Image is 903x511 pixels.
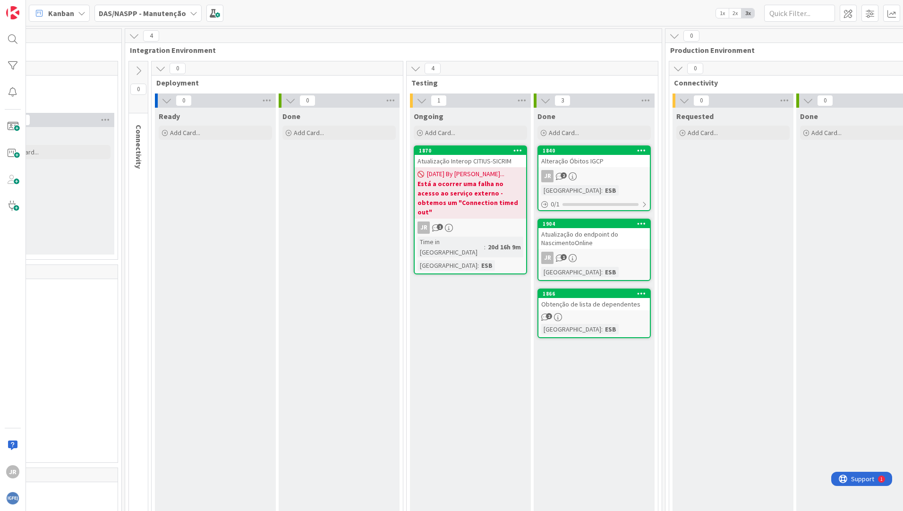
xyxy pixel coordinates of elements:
[170,128,200,137] span: Add Card...
[99,9,186,18] b: DAS/NASPP - Manutenção
[419,147,526,154] div: 1870
[537,219,651,281] a: 1904Atualização do endpoint do NascimentoOnlineJR[GEOGRAPHIC_DATA]:ESB
[538,290,650,310] div: 1866Obtenção de lista de dependentes
[603,324,619,334] div: ESB
[294,128,324,137] span: Add Card...
[800,111,818,121] span: Done
[538,220,650,228] div: 1904
[551,199,560,209] span: 0 / 1
[541,252,554,264] div: JR
[170,63,186,74] span: 0
[299,95,315,106] span: 0
[130,84,146,95] span: 0
[425,128,455,137] span: Add Card...
[537,145,651,211] a: 1840Alteração Óbitos IGCPJR[GEOGRAPHIC_DATA]:ESB0/1
[282,111,300,121] span: Done
[417,179,523,217] b: Está a ocorrer uma falha no acesso ao serviço externo - obtemos um "Connection timed out"
[156,78,391,87] span: Deployment
[541,170,554,182] div: JR
[741,9,754,18] span: 3x
[411,78,646,87] span: Testing
[603,267,619,277] div: ESB
[601,185,603,196] span: :
[538,220,650,249] div: 1904Atualização do endpoint do NascimentoOnline
[543,221,650,227] div: 1904
[437,224,443,230] span: 1
[415,155,526,167] div: Atualização Interop CITIUS-SICRIM
[486,242,523,252] div: 20d 16h 9m
[431,95,447,106] span: 1
[49,4,51,11] div: 1
[427,169,504,179] span: [DATE] By [PERSON_NAME]...
[538,146,650,167] div: 1840Alteração Óbitos IGCP
[6,492,19,505] img: avatar
[6,6,19,19] img: Visit kanbanzone.com
[414,111,443,121] span: Ongoing
[538,170,650,182] div: JR
[484,242,486,252] span: :
[543,147,650,154] div: 1840
[549,128,579,137] span: Add Card...
[554,95,571,106] span: 3
[546,313,552,319] span: 2
[417,260,477,271] div: [GEOGRAPHIC_DATA]
[537,111,555,121] span: Done
[538,198,650,210] div: 0/1
[176,95,192,106] span: 0
[688,128,718,137] span: Add Card...
[811,128,842,137] span: Add Card...
[6,465,19,478] div: JR
[541,185,601,196] div: [GEOGRAPHIC_DATA]
[541,267,601,277] div: [GEOGRAPHIC_DATA]
[603,185,619,196] div: ESB
[538,252,650,264] div: JR
[817,95,833,106] span: 0
[561,172,567,179] span: 2
[601,324,603,334] span: :
[693,95,709,106] span: 0
[538,298,650,310] div: Obtenção de lista de dependentes
[417,237,484,257] div: Time in [GEOGRAPHIC_DATA]
[561,254,567,260] span: 1
[729,9,741,18] span: 2x
[477,260,479,271] span: :
[415,146,526,167] div: 1870Atualização Interop CITIUS-SICRIM
[716,9,729,18] span: 1x
[134,125,144,169] span: Connectivity
[538,228,650,249] div: Atualização do endpoint do NascimentoOnline
[683,30,699,42] span: 0
[414,145,527,274] a: 1870Atualização Interop CITIUS-SICRIM[DATE] By [PERSON_NAME]...Está a ocorrer uma falha no acesso...
[538,290,650,298] div: 1866
[415,146,526,155] div: 1870
[425,63,441,74] span: 4
[538,146,650,155] div: 1840
[130,45,650,55] span: Integration Environment
[543,290,650,297] div: 1866
[20,1,43,13] span: Support
[676,111,714,121] span: Requested
[159,111,180,121] span: Ready
[764,5,835,22] input: Quick Filter...
[143,30,159,42] span: 4
[687,63,703,74] span: 0
[537,289,651,338] a: 1866Obtenção de lista de dependentes[GEOGRAPHIC_DATA]:ESB
[417,221,430,234] div: JR
[601,267,603,277] span: :
[479,260,495,271] div: ESB
[541,324,601,334] div: [GEOGRAPHIC_DATA]
[538,155,650,167] div: Alteração Óbitos IGCP
[48,8,74,19] span: Kanban
[415,221,526,234] div: JR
